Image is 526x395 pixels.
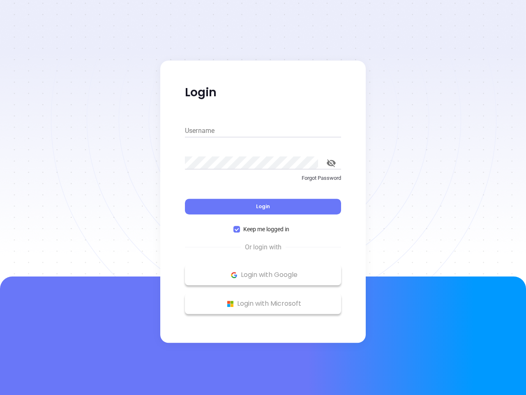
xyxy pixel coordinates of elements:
button: Microsoft Logo Login with Microsoft [185,293,341,314]
p: Login with Microsoft [189,297,337,310]
a: Forgot Password [185,174,341,189]
p: Forgot Password [185,174,341,182]
p: Login with Google [189,269,337,281]
img: Google Logo [229,270,239,280]
span: Keep me logged in [240,225,293,234]
span: Or login with [241,242,286,252]
img: Microsoft Logo [225,299,235,309]
button: Login [185,199,341,214]
p: Login [185,85,341,100]
button: Google Logo Login with Google [185,265,341,285]
span: Login [256,203,270,210]
button: toggle password visibility [321,153,341,173]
